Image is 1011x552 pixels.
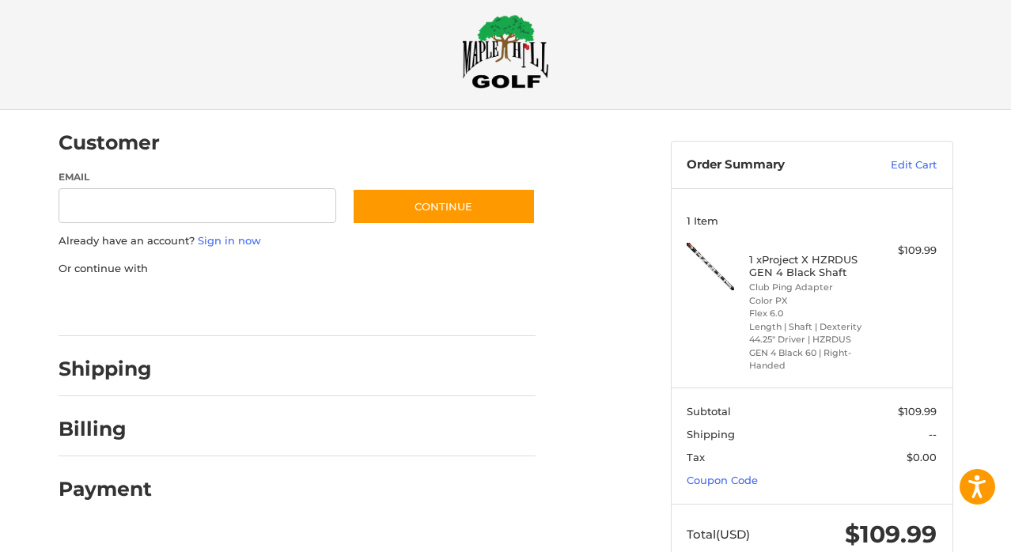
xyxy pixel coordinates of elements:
[59,261,536,277] p: Or continue with
[687,451,705,463] span: Tax
[749,307,870,320] li: Flex 6.0
[749,320,870,372] li: Length | Shaft | Dexterity 44.25" Driver | HZRDUS GEN 4 Black 60 | Right-Handed
[749,281,870,294] li: Club Ping Adapter
[321,292,440,320] iframe: PayPal-venmo
[874,243,937,259] div: $109.99
[749,294,870,308] li: Color PX
[59,130,160,155] h2: Customer
[59,357,152,381] h2: Shipping
[687,405,731,418] span: Subtotal
[687,527,750,542] span: Total (USD)
[462,14,549,89] img: Maple Hill Golf
[187,292,306,320] iframe: PayPal-paylater
[857,157,937,173] a: Edit Cart
[929,428,937,440] span: --
[59,417,151,441] h2: Billing
[53,292,172,320] iframe: PayPal-paypal
[845,520,937,549] span: $109.99
[898,405,937,418] span: $109.99
[59,477,152,501] h2: Payment
[907,451,937,463] span: $0.00
[687,157,857,173] h3: Order Summary
[59,233,536,249] p: Already have an account?
[352,188,536,225] button: Continue
[749,253,870,279] h4: 1 x Project X HZRDUS GEN 4 Black Shaft
[687,474,758,486] a: Coupon Code
[687,428,735,440] span: Shipping
[59,170,337,184] label: Email
[198,234,261,247] a: Sign in now
[687,214,937,227] h3: 1 Item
